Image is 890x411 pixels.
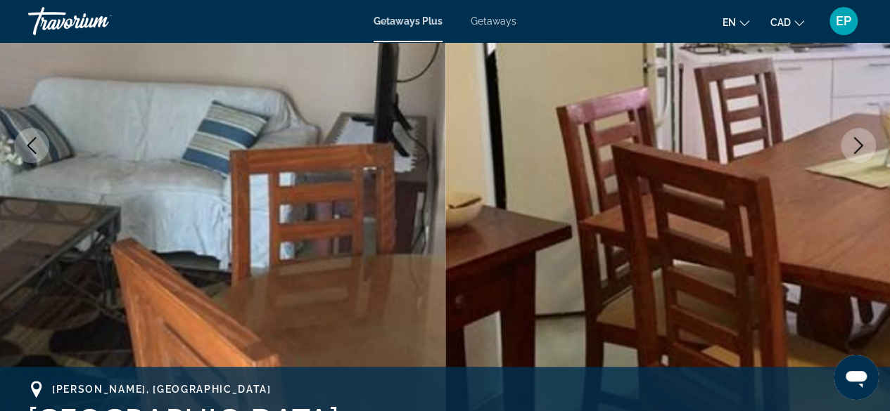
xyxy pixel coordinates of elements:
[841,128,876,163] button: Next image
[52,384,272,395] span: [PERSON_NAME], [GEOGRAPHIC_DATA]
[723,17,736,28] span: en
[723,12,749,32] button: Change language
[825,6,862,36] button: User Menu
[471,15,516,27] a: Getaways
[374,15,443,27] a: Getaways Plus
[770,12,804,32] button: Change currency
[770,17,791,28] span: CAD
[28,3,169,39] a: Travorium
[836,14,851,28] span: EP
[14,128,49,163] button: Previous image
[834,355,879,400] iframe: Button to launch messaging window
